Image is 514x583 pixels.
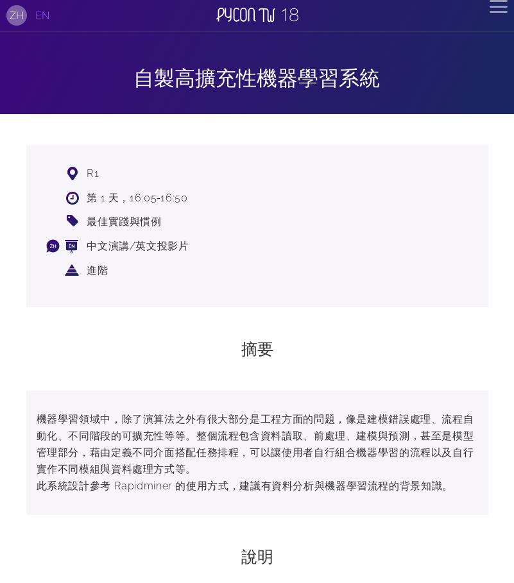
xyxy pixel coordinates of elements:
p: 機器學習領域中，除了演算法之外有很大部分是工程方面的問題，像是建模錯誤處理、流程自動化、不同階段的可擴充性等等。整個流程包含資料讀取、前處理、建模與預測，甚至是模型管理部分，藉由定義不同介面搭配... [37,411,478,494]
dfn: Python 難易度： [42,262,80,279]
span: 最佳實踐與慣例 [87,214,472,230]
h2: 說明 [26,546,488,568]
h2: 摘要 [26,338,488,360]
button: EN [32,5,53,26]
span: R1 [87,165,472,182]
dfn: 主題分類： [42,212,80,229]
span: 第 1 天，16:05‑16:50 [87,190,472,207]
dfn: 時段： [42,190,80,207]
a: EN [35,10,49,22]
span: 中文演講/英文投影片 [87,238,472,255]
button: ZH [6,5,27,26]
dfn: 地點： [42,165,80,182]
dfn: 語言： [42,238,80,255]
span: 進階 [87,262,472,279]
